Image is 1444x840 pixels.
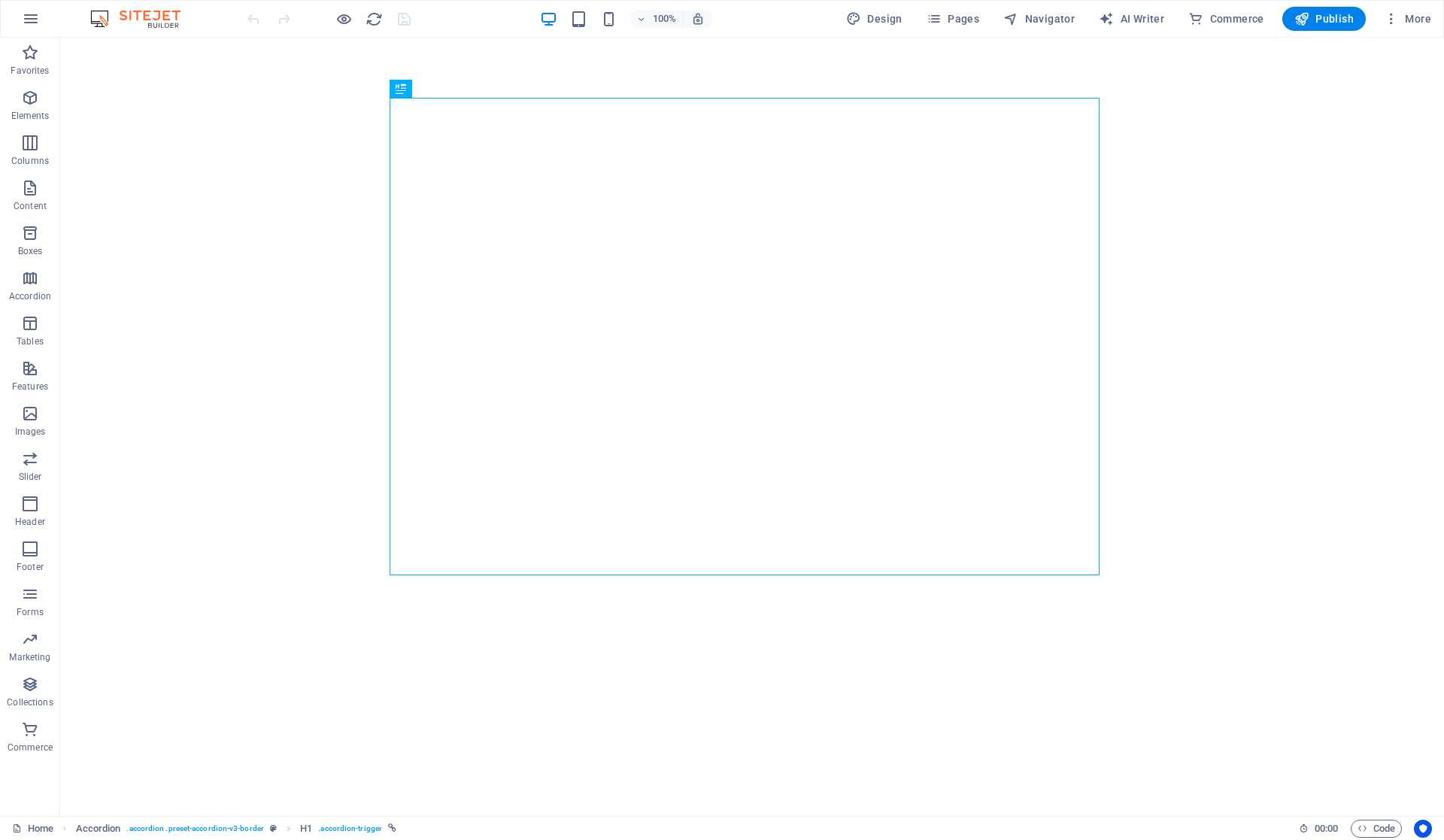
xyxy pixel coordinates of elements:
[270,824,277,832] i: This element is a customizable preset
[8,741,53,754] p: Commerce
[17,606,44,618] p: Forms
[17,561,44,573] p: Footer
[1093,7,1170,31] button: AI Writer
[76,820,121,838] span: Click to select. Double-click to edit
[18,245,43,257] p: Boxes
[1384,11,1431,26] span: More
[11,155,49,167] p: Columns
[365,10,383,28] button: reload
[1003,11,1075,26] span: Navigator
[691,12,705,26] i: On resize automatically adjust zoom level to fit chosen device.
[388,824,396,832] i: This element is linked
[1414,820,1432,838] button: Usercentrics
[7,696,53,708] p: Collections
[1299,820,1339,838] h6: Session time
[9,651,50,663] p: Marketing
[1358,820,1395,838] span: Code
[1325,823,1327,834] span: :
[1294,11,1354,26] span: Publish
[11,65,49,77] p: Favorites
[840,7,909,31] button: Design
[629,10,683,28] button: 100%
[15,516,45,528] p: Header
[921,7,985,31] button: Pages
[1315,820,1338,838] span: 00 00
[846,11,902,26] span: Design
[86,10,199,28] img: Editor Logo
[15,426,46,438] p: Images
[11,110,50,122] p: Elements
[126,820,264,838] span: . accordion .preset-accordion-v3-border
[1378,7,1437,31] button: More
[12,820,53,838] a: Click to cancel selection. Double-click to open Pages
[17,335,44,347] p: Tables
[1099,11,1164,26] span: AI Writer
[366,11,383,28] i: Reload page
[652,10,676,28] h6: 100%
[335,10,353,28] button: Click here to leave preview mode and continue editing
[997,7,1081,31] button: Navigator
[318,820,382,838] span: . accordion-trigger
[12,381,48,393] p: Features
[1351,820,1402,838] button: Code
[1188,11,1264,26] span: Commerce
[9,290,51,302] p: Accordion
[840,7,909,31] div: Design (Ctrl+Alt+Y)
[927,11,979,26] span: Pages
[300,820,312,838] span: Click to select. Double-click to edit
[19,471,42,483] p: Slider
[76,820,397,838] nav: breadcrumb
[1282,7,1366,31] button: Publish
[1182,7,1270,31] button: Commerce
[14,200,47,212] p: Content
